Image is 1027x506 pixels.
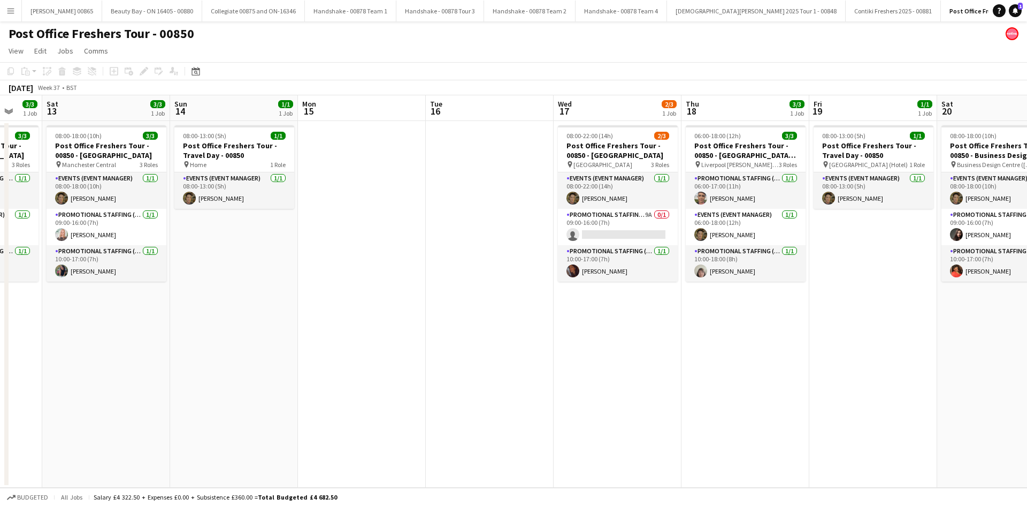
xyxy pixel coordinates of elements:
app-user-avatar: native Staffing [1006,27,1018,40]
span: 3 Roles [651,161,669,169]
div: 1 Job [279,109,293,117]
span: Tue [430,99,442,109]
div: Salary £4 322.50 + Expenses £0.00 + Subsistence £360.00 = [94,493,337,501]
div: 1 Job [151,109,165,117]
button: Handshake - 00878 Team 4 [576,1,667,21]
span: 08:00-13:00 (5h) [183,132,226,140]
button: [PERSON_NAME] 00865 [22,1,102,21]
span: Sun [174,99,187,109]
button: Handshake - 00878 Tour 3 [396,1,484,21]
span: 3/3 [22,100,37,108]
span: 13 [45,105,58,117]
span: 1 Role [909,161,925,169]
span: 08:00-18:00 (10h) [950,132,997,140]
span: 1 Role [270,161,286,169]
div: 1 Job [662,109,676,117]
app-job-card: 08:00-22:00 (14h)2/3Post Office Freshers Tour - 00850 - [GEOGRAPHIC_DATA] [GEOGRAPHIC_DATA]3 Role... [558,125,678,282]
app-card-role: Promotional Staffing (Brand Ambassadors)1/109:00-16:00 (7h)[PERSON_NAME] [47,209,166,245]
span: 08:00-13:00 (5h) [822,132,865,140]
span: Mon [302,99,316,109]
span: Manchester Central [62,161,116,169]
button: Contiki Freshers 2025 - 00881 [846,1,941,21]
app-job-card: 06:00-18:00 (12h)3/3Post Office Freshers Tour - 00850 - [GEOGRAPHIC_DATA] [PERSON_NAME][GEOGRAPHI... [686,125,806,282]
h1: Post Office Freshers Tour - 00850 [9,26,194,42]
div: 1 Job [790,109,804,117]
span: Sat [941,99,953,109]
span: 17 [556,105,572,117]
span: Edit [34,46,47,56]
span: 18 [684,105,699,117]
a: Comms [80,44,112,58]
span: 1/1 [910,132,925,140]
app-card-role: Promotional Staffing (Brand Ambassadors)1/110:00-18:00 (8h)[PERSON_NAME] [686,245,806,282]
span: 08:00-18:00 (10h) [55,132,102,140]
app-card-role: Events (Event Manager)1/108:00-13:00 (5h)[PERSON_NAME] [814,172,933,209]
span: 20 [940,105,953,117]
app-card-role: Promotional Staffing (Brand Ambassadors)1/110:00-17:00 (7h)[PERSON_NAME] [558,245,678,282]
app-card-role: Promotional Staffing (Brand Ambassadors)9A0/109:00-16:00 (7h) [558,209,678,245]
span: 3 Roles [12,161,30,169]
span: All jobs [59,493,85,501]
span: 3/3 [790,100,804,108]
span: Fri [814,99,822,109]
app-card-role: Promotional Staffing (Brand Ambassadors)1/110:00-17:00 (7h)[PERSON_NAME] [47,245,166,282]
span: 15 [301,105,316,117]
span: View [9,46,24,56]
span: Sat [47,99,58,109]
span: 3/3 [782,132,797,140]
span: Jobs [57,46,73,56]
span: 16 [428,105,442,117]
div: 1 Job [23,109,37,117]
button: Beauty Bay - ON 16405 - 00880 [102,1,202,21]
span: 1/1 [917,100,932,108]
span: 08:00-22:00 (14h) [566,132,613,140]
span: 19 [812,105,822,117]
span: Budgeted [17,494,48,501]
div: BST [66,84,77,92]
span: 1 [1018,3,1023,10]
h3: Post Office Freshers Tour - 00850 - [GEOGRAPHIC_DATA] [PERSON_NAME][GEOGRAPHIC_DATA] [686,141,806,160]
app-job-card: 08:00-13:00 (5h)1/1Post Office Freshers Tour - Travel Day - 00850 [GEOGRAPHIC_DATA] (Hotel)1 Role... [814,125,933,209]
app-card-role: Events (Event Manager)1/108:00-18:00 (10h)[PERSON_NAME] [47,172,166,209]
span: Total Budgeted £4 682.50 [258,493,337,501]
app-card-role: Promotional Staffing (Brand Ambassadors)1/106:00-17:00 (11h)[PERSON_NAME] [686,172,806,209]
span: 3/3 [143,132,158,140]
span: Week 37 [35,84,62,92]
span: 2/3 [654,132,669,140]
h3: Post Office Freshers Tour - 00850 - [GEOGRAPHIC_DATA] [47,141,166,160]
span: 06:00-18:00 (12h) [694,132,741,140]
h3: Post Office Freshers Tour - Travel Day - 00850 [814,141,933,160]
a: Jobs [53,44,78,58]
app-job-card: 08:00-18:00 (10h)3/3Post Office Freshers Tour - 00850 - [GEOGRAPHIC_DATA] Manchester Central3 Rol... [47,125,166,282]
span: [GEOGRAPHIC_DATA] [573,161,632,169]
app-job-card: 08:00-13:00 (5h)1/1Post Office Freshers Tour - Travel Day - 00850 Home1 RoleEvents (Event Manager... [174,125,294,209]
span: Wed [558,99,572,109]
span: 1/1 [278,100,293,108]
span: [GEOGRAPHIC_DATA] (Hotel) [829,161,908,169]
app-card-role: Events (Event Manager)1/108:00-13:00 (5h)[PERSON_NAME] [174,172,294,209]
span: 3/3 [15,132,30,140]
button: Handshake - 00878 Team 1 [305,1,396,21]
div: 1 Job [918,109,932,117]
span: 3 Roles [779,161,797,169]
button: [DEMOGRAPHIC_DATA][PERSON_NAME] 2025 Tour 1 - 00848 [667,1,846,21]
span: 1/1 [271,132,286,140]
button: Handshake - 00878 Team 2 [484,1,576,21]
span: 2/3 [662,100,677,108]
span: 3/3 [150,100,165,108]
a: View [4,44,28,58]
div: [DATE] [9,82,33,93]
span: Home [190,161,206,169]
span: Comms [84,46,108,56]
app-card-role: Events (Event Manager)1/106:00-18:00 (12h)[PERSON_NAME] [686,209,806,245]
a: 1 [1009,4,1022,17]
span: 14 [173,105,187,117]
h3: Post Office Freshers Tour - Travel Day - 00850 [174,141,294,160]
h3: Post Office Freshers Tour - 00850 - [GEOGRAPHIC_DATA] [558,141,678,160]
a: Edit [30,44,51,58]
